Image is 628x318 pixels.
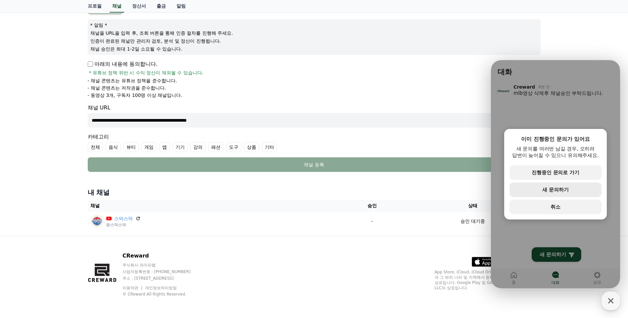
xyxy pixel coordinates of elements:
[122,252,203,260] p: CReward
[122,269,203,274] p: 사업자등록번호 : [PHONE_NUMBER]
[244,142,259,152] label: 상품
[106,222,141,227] p: @스덕스덕
[90,46,538,52] p: 채널 승인은 최대 1-2일 소요될 수 있습니다.
[435,269,541,291] p: App Store, iCloud, iCloud Drive 및 iTunes Store는 미국과 그 밖의 나라 및 지역에서 등록된 Apple Inc.의 서비스 상표입니다. Goo...
[122,276,203,281] p: 주소 : [STREET_ADDRESS]
[122,292,203,297] p: © CReward All Rights Reserved.
[262,142,277,152] label: 기타
[405,200,540,212] th: 상태
[88,200,339,212] th: 채널
[339,200,405,212] th: 승인
[172,142,188,152] label: 기기
[88,60,158,68] p: 아래의 내용에 동의합니다.
[88,85,166,91] p: - 채널 콘텐츠는 저작권을 준수합니다.
[460,218,485,225] p: 승인 대기중
[88,133,541,152] div: 카테고리
[106,142,121,152] label: 음식
[88,104,541,128] div: 채널 URL
[88,188,541,197] h4: 내 채널
[122,262,203,268] p: 주식회사 와이피랩
[342,218,402,225] p: -
[88,157,541,172] button: 채널 등록
[208,142,223,152] label: 패션
[90,215,104,228] img: 스덕스덕
[101,161,527,168] div: 채널 등록
[88,92,182,99] p: - 동영상 3개, 구독자 100명 이상 채널입니다.
[491,60,620,288] iframe: Channel chat
[90,30,538,36] p: 채널을 URL을 입력 후, 조회 버튼을 통해 인증 절차를 진행해 주세요.
[159,142,170,152] label: 앱
[123,142,139,152] label: 뷰티
[226,142,241,152] label: 도구
[89,69,204,76] span: * 유튜브 정책 위반 시 수익 정산이 제외될 수 있습니다.
[88,77,177,84] p: - 채널 콘텐츠는 유튜브 정책을 준수합니다.
[90,38,538,44] p: 인증이 완료된 채널만 관리자 검토, 분석 및 정산이 진행됩니다.
[190,142,206,152] label: 강의
[141,142,157,152] label: 게임
[122,286,143,290] a: 이용약관
[114,215,133,222] a: 스덕스덕
[145,286,177,290] a: 개인정보처리방침
[88,142,103,152] label: 전체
